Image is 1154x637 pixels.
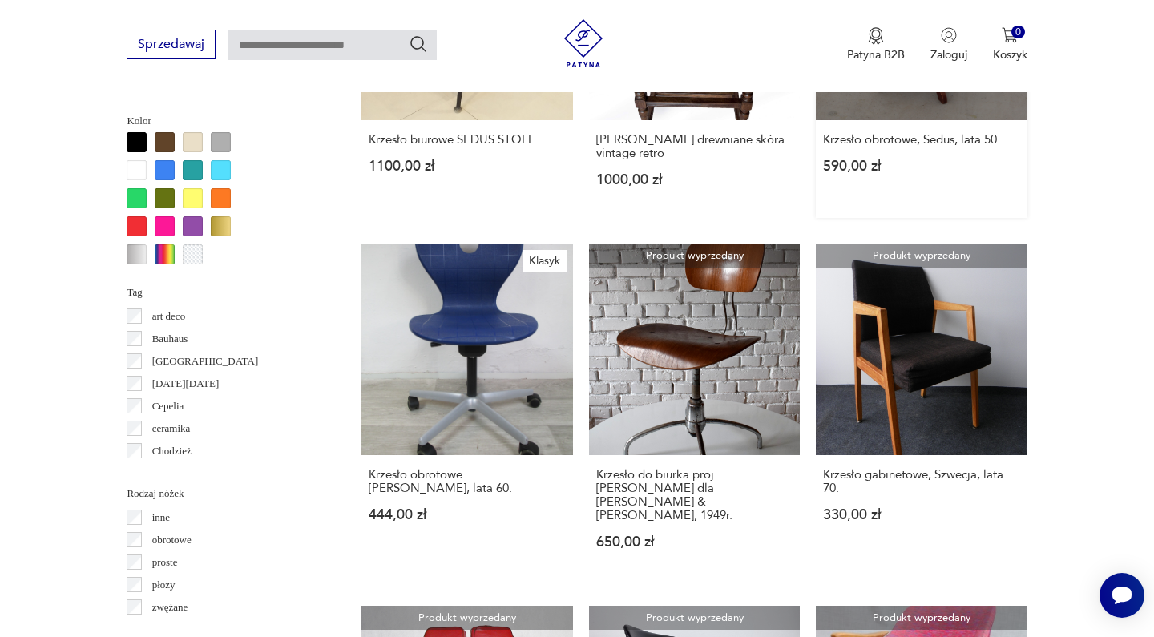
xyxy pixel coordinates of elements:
[1100,573,1144,618] iframe: Smartsupp widget button
[369,133,565,147] h3: Krzesło biurowe SEDUS STOLL
[823,159,1019,173] p: 590,00 zł
[847,27,905,62] button: Patyna B2B
[596,173,793,187] p: 1000,00 zł
[847,47,905,62] p: Patyna B2B
[152,509,170,526] p: inne
[993,47,1027,62] p: Koszyk
[152,531,192,549] p: obrotowe
[152,330,188,348] p: Bauhaus
[127,40,216,51] a: Sprzedawaj
[589,244,800,579] a: Produkt wyprzedanyKrzesło do biurka proj. Egon Eiermanna dla Wilde & Spieth, 1949r.Krzesło do biu...
[152,353,259,370] p: [GEOGRAPHIC_DATA]
[152,308,186,325] p: art deco
[847,27,905,62] a: Ikona medaluPatyna B2B
[596,133,793,160] h3: [PERSON_NAME] drewniane skóra vintage retro
[127,485,323,502] p: Rodzaj nóżek
[361,244,572,579] a: KlasykKrzesło obrotowe Verner Panton, lata 60.Krzesło obrotowe [PERSON_NAME], lata 60.444,00 zł
[152,576,176,594] p: płozy
[930,47,967,62] p: Zaloguj
[369,159,565,173] p: 1100,00 zł
[152,465,191,482] p: Ćmielów
[152,420,191,437] p: ceramika
[369,508,565,522] p: 444,00 zł
[152,375,220,393] p: [DATE][DATE]
[823,508,1019,522] p: 330,00 zł
[823,133,1019,147] h3: Krzesło obrotowe, Sedus, lata 50.
[868,27,884,45] img: Ikona medalu
[152,599,188,616] p: zwężane
[823,468,1019,495] h3: Krzesło gabinetowe, Szwecja, lata 70.
[152,442,192,460] p: Chodzież
[596,535,793,549] p: 650,00 zł
[1002,27,1018,43] img: Ikona koszyka
[409,34,428,54] button: Szukaj
[816,244,1027,579] a: Produkt wyprzedanyKrzesło gabinetowe, Szwecja, lata 70.Krzesło gabinetowe, Szwecja, lata 70.330,0...
[127,284,323,301] p: Tag
[993,27,1027,62] button: 0Koszyk
[152,397,184,415] p: Cepelia
[941,27,957,43] img: Ikonka użytkownika
[152,554,178,571] p: proste
[1011,26,1025,39] div: 0
[930,27,967,62] button: Zaloguj
[369,468,565,495] h3: Krzesło obrotowe [PERSON_NAME], lata 60.
[596,468,793,522] h3: Krzesło do biurka proj. [PERSON_NAME] dla [PERSON_NAME] & [PERSON_NAME], 1949r.
[127,30,216,59] button: Sprzedawaj
[127,112,323,130] p: Kolor
[559,19,607,67] img: Patyna - sklep z meblami i dekoracjami vintage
